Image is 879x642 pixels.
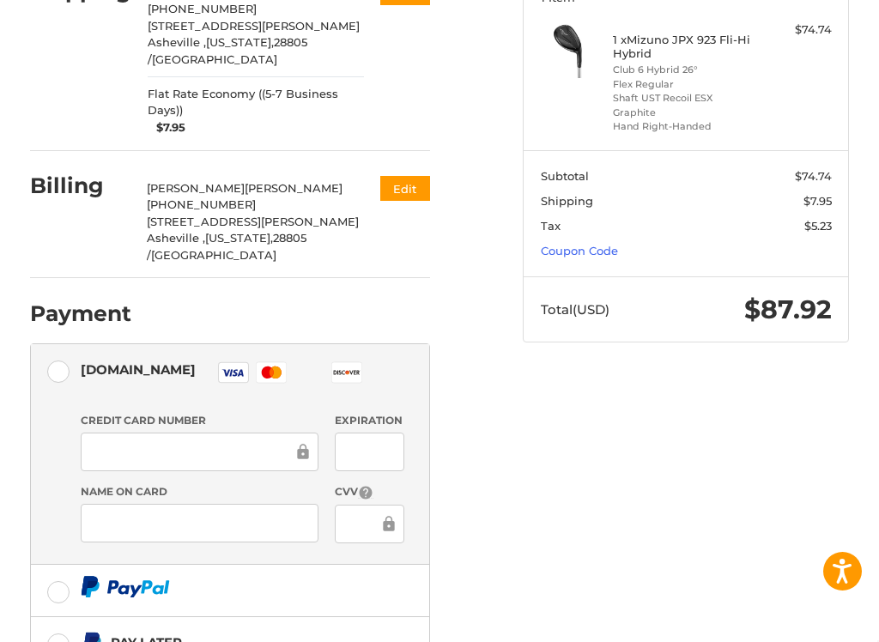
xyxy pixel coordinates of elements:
[151,248,276,262] span: [GEOGRAPHIC_DATA]
[147,215,359,228] span: [STREET_ADDRESS][PERSON_NAME]
[613,63,755,77] li: Club 6 Hybrid 26°
[148,19,360,33] span: [STREET_ADDRESS][PERSON_NAME]
[245,181,343,195] span: [PERSON_NAME]
[613,119,755,134] li: Hand Right-Handed
[148,35,206,49] span: Asheville ,
[804,219,832,233] span: $5.23
[147,197,256,211] span: [PHONE_NUMBER]
[81,413,318,428] label: Credit Card Number
[147,181,245,195] span: [PERSON_NAME]
[759,21,832,39] div: $74.74
[147,231,306,262] span: 28805 /
[148,2,257,15] span: [PHONE_NUMBER]
[541,194,593,208] span: Shipping
[541,244,618,257] a: Coupon Code
[541,219,561,233] span: Tax
[148,119,185,136] span: $7.95
[380,176,430,201] button: Edit
[744,294,832,325] span: $87.92
[541,301,609,318] span: Total (USD)
[81,355,196,384] div: [DOMAIN_NAME]
[30,300,131,327] h2: Payment
[206,35,274,49] span: [US_STATE],
[541,169,589,183] span: Subtotal
[205,231,273,245] span: [US_STATE],
[613,77,755,92] li: Flex Regular
[81,484,318,500] label: Name on Card
[613,33,755,61] h4: 1 x Mizuno JPX 923 Fli-Hi Hybrid
[335,484,404,500] label: CVV
[147,231,205,245] span: Asheville ,
[795,169,832,183] span: $74.74
[148,86,364,119] span: Flat Rate Economy ((5-7 Business Days))
[803,194,832,208] span: $7.95
[613,91,755,119] li: Shaft UST Recoil ESX Graphite
[152,52,277,66] span: [GEOGRAPHIC_DATA]
[148,35,307,66] span: 28805 /
[30,173,130,199] h2: Billing
[81,576,170,597] img: PayPal icon
[335,413,404,428] label: Expiration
